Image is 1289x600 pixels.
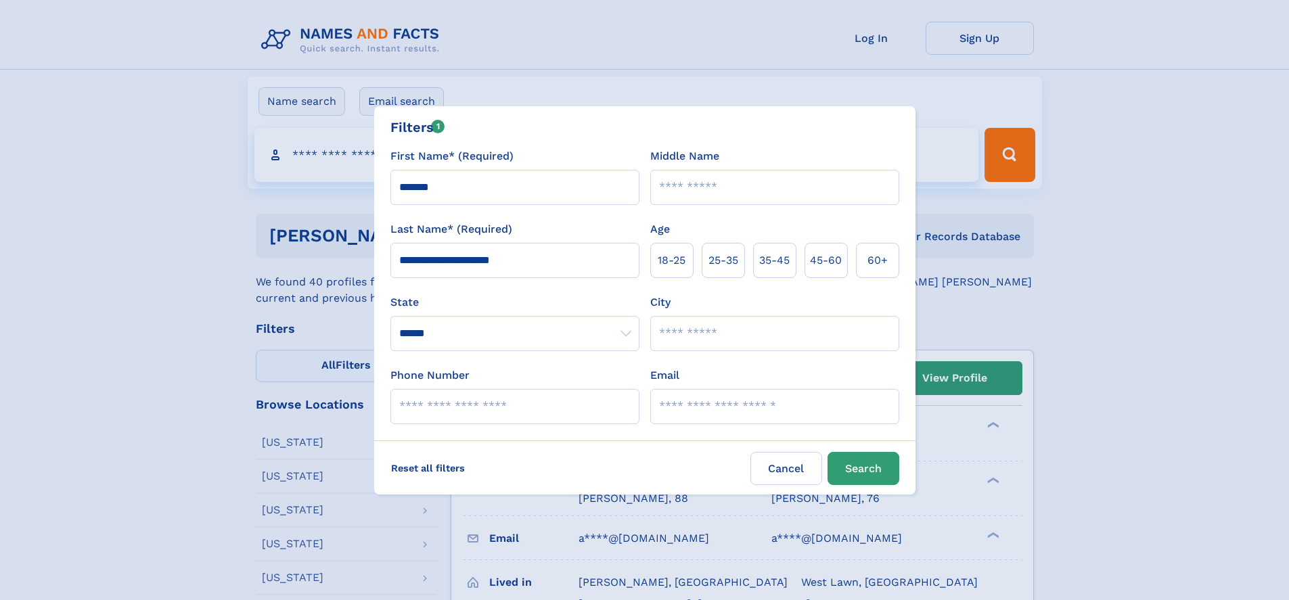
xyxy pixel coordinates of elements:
[382,452,474,484] label: Reset all filters
[390,367,470,384] label: Phone Number
[390,148,514,164] label: First Name* (Required)
[867,252,888,269] span: 60+
[390,221,512,237] label: Last Name* (Required)
[650,294,671,310] label: City
[390,294,639,310] label: State
[390,117,445,137] div: Filters
[658,252,685,269] span: 18‑25
[650,221,670,237] label: Age
[828,452,899,485] button: Search
[810,252,842,269] span: 45‑60
[708,252,738,269] span: 25‑35
[650,367,679,384] label: Email
[750,452,822,485] label: Cancel
[650,148,719,164] label: Middle Name
[759,252,790,269] span: 35‑45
